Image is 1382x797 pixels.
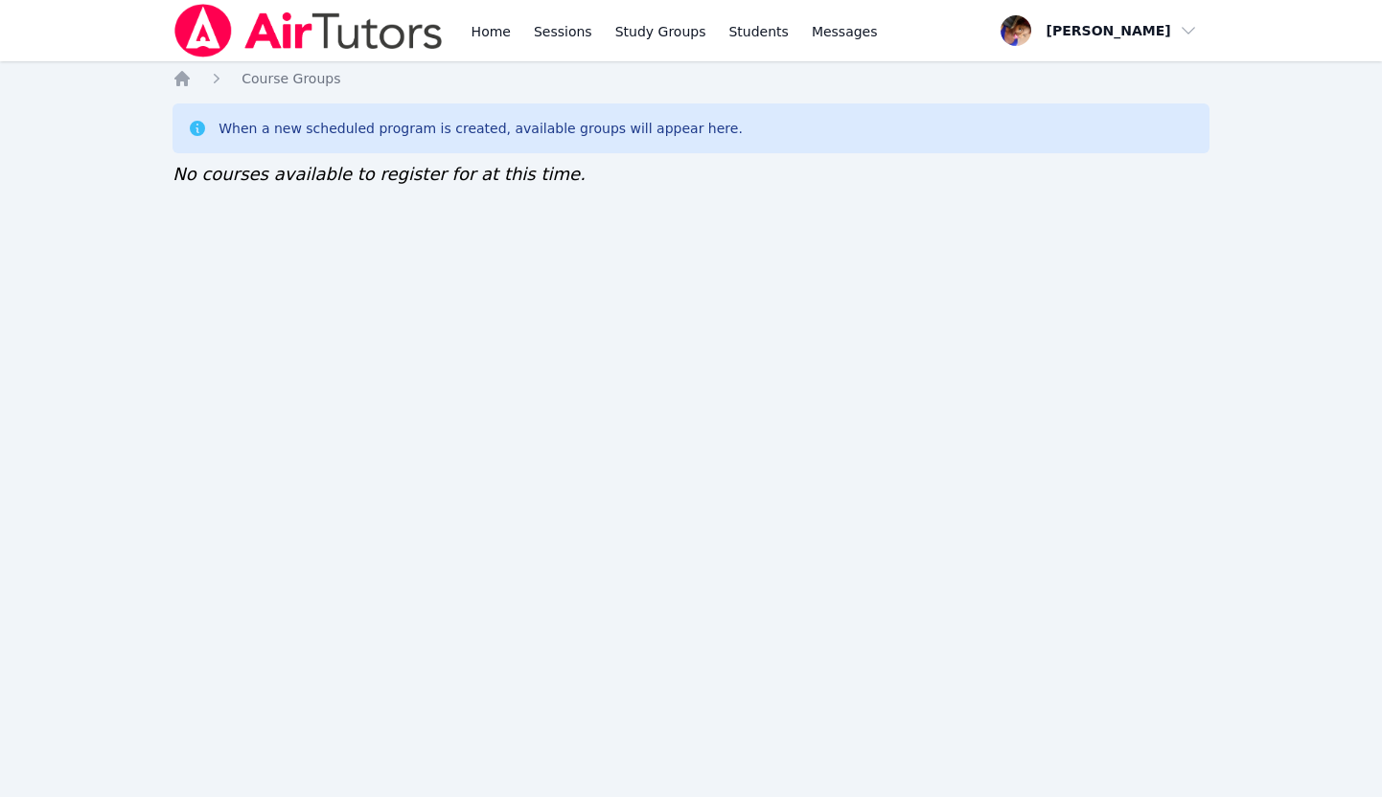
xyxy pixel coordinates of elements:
span: Messages [812,22,878,41]
nav: Breadcrumb [173,69,1209,88]
img: Air Tutors [173,4,444,57]
span: Course Groups [242,71,340,86]
div: When a new scheduled program is created, available groups will appear here. [219,119,743,138]
a: Course Groups [242,69,340,88]
span: No courses available to register for at this time. [173,164,586,184]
